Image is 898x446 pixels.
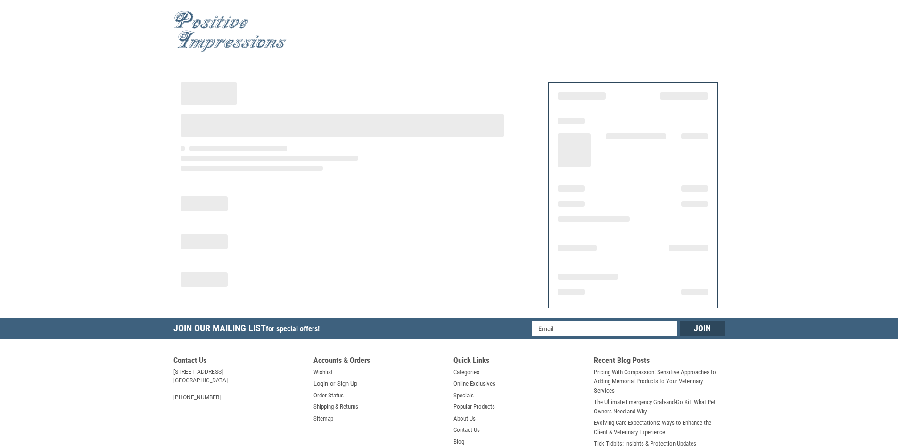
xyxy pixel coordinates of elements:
a: The Ultimate Emergency Grab-and-Go Kit: What Pet Owners Need and Why [594,397,725,416]
a: Order Status [313,391,344,400]
a: Specials [453,391,474,400]
a: Sitemap [313,414,333,423]
a: Popular Products [453,402,495,412]
a: Evolving Care Expectations: Ways to Enhance the Client & Veterinary Experience [594,418,725,437]
a: Login [313,379,328,388]
h5: Join Our Mailing List [173,318,324,342]
a: Online Exclusives [453,379,495,388]
span: for special offers! [266,324,320,333]
h5: Recent Blog Posts [594,356,725,368]
a: Shipping & Returns [313,402,358,412]
a: About Us [453,414,476,423]
a: Pricing With Compassion: Sensitive Approaches to Adding Memorial Products to Your Veterinary Serv... [594,368,725,396]
a: Sign Up [337,379,357,388]
img: Positive Impressions [173,11,287,53]
h5: Accounts & Orders [313,356,445,368]
h5: Contact Us [173,356,305,368]
address: [STREET_ADDRESS] [GEOGRAPHIC_DATA] [PHONE_NUMBER] [173,368,305,402]
a: Wishlist [313,368,333,377]
input: Join [680,321,725,336]
h5: Quick Links [453,356,585,368]
a: Contact Us [453,425,480,435]
span: or [324,379,341,388]
input: Email [532,321,677,336]
a: Categories [453,368,479,377]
